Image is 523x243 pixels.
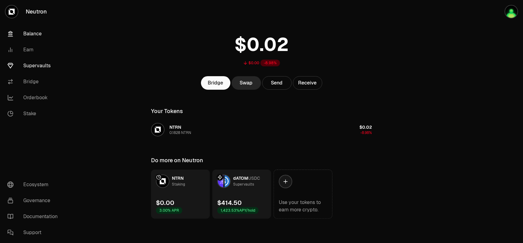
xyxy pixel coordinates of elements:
[2,74,66,90] a: Bridge
[212,170,271,219] a: dATOM LogoUSDC LogodATOMUSDCSupervaults$414.501,423.53%APY/hold
[2,58,66,74] a: Supervaults
[151,170,210,219] a: NTRN LogoNTRNStaking$0.003.00% APR
[279,199,327,214] div: Use your tokens to earn more crypto.
[262,76,292,90] button: Send
[2,193,66,209] a: Governance
[2,177,66,193] a: Ecosystem
[2,90,66,106] a: Orderbook
[152,123,164,136] img: NTRN Logo
[505,6,517,18] img: sw-firefox
[248,61,259,65] div: $0.00
[172,175,184,181] span: NTRN
[2,106,66,122] a: Stake
[248,175,260,181] span: USDC
[359,124,372,130] span: $0.02
[172,181,185,187] div: Staking
[2,42,66,58] a: Earn
[217,198,242,207] div: $414.50
[274,170,332,219] a: Use your tokens to earn more crypto.
[232,76,261,90] a: Swap
[169,124,181,130] span: NTRN
[360,130,372,135] span: -8.98%
[233,181,254,187] div: Supervaults
[169,130,191,135] div: 0.1828 NTRN
[157,175,169,187] img: NTRN Logo
[156,207,182,214] div: 3.00% APR
[233,175,248,181] span: dATOM
[260,60,280,66] div: -8.98%
[201,76,230,90] a: Bridge
[151,156,203,165] div: Do more on Neutron
[2,209,66,225] a: Documentation
[217,207,259,214] div: 1,423.53% APY/hold
[2,225,66,241] a: Support
[156,198,174,207] div: $0.00
[151,107,183,116] div: Your Tokens
[218,175,223,187] img: dATOM Logo
[293,76,322,90] button: Receive
[225,175,230,187] img: USDC Logo
[2,26,66,42] a: Balance
[147,120,376,139] button: NTRN LogoNTRN0.1828 NTRN$0.02-8.98%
